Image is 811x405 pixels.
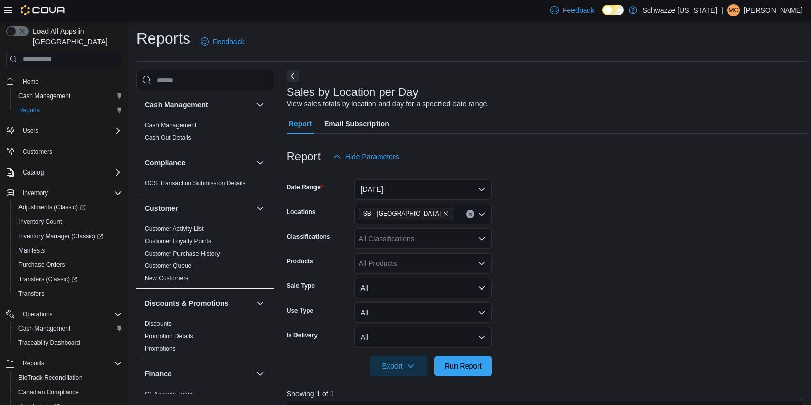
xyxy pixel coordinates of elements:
button: Finance [145,369,252,379]
label: Date Range [287,183,323,191]
button: Reports [2,356,126,371]
span: Transfers (Classic) [18,275,77,283]
button: BioTrack Reconciliation [10,371,126,385]
span: Transfers [14,287,122,300]
label: Locations [287,208,316,216]
button: Catalog [18,166,48,179]
span: Email Subscription [324,113,389,134]
button: Transfers [10,286,126,301]
button: Finance [254,368,266,380]
span: Customers [18,145,122,158]
button: Reports [10,103,126,118]
span: MC [729,4,739,16]
span: Reports [14,104,122,117]
span: Home [23,78,39,86]
button: Export [370,356,427,376]
div: Cash Management [136,119,274,148]
button: Reports [18,357,48,370]
h1: Reports [136,28,190,49]
button: Users [18,125,43,137]
span: Report [289,113,312,134]
a: Promotions [145,345,176,352]
span: Feedback [563,5,594,15]
span: Reports [18,357,122,370]
span: Adjustments (Classic) [18,203,86,211]
span: OCS Transaction Submission Details [145,179,246,187]
a: Customer Activity List [145,225,204,233]
a: Transfers [14,287,48,300]
button: Discounts & Promotions [254,297,266,310]
span: BioTrack Reconciliation [14,372,122,384]
button: Traceabilty Dashboard [10,336,126,350]
span: BioTrack Reconciliation [18,374,83,382]
span: Purchase Orders [18,261,65,269]
span: Inventory [18,187,122,199]
span: Customer Activity List [145,225,204,233]
a: New Customers [145,275,188,282]
span: SB - [GEOGRAPHIC_DATA] [363,208,441,219]
label: Use Type [287,306,313,315]
span: Traceabilty Dashboard [18,339,80,347]
button: Customer [254,202,266,215]
h3: Compliance [145,158,185,168]
span: Purchase Orders [14,259,122,271]
div: Compliance [136,177,274,194]
button: Users [2,124,126,138]
div: Customer [136,223,274,288]
button: Canadian Compliance [10,385,126,399]
span: Cash Out Details [145,133,191,142]
h3: Customer [145,203,178,214]
span: Inventory Count [14,216,122,228]
a: Traceabilty Dashboard [14,337,84,349]
span: Feedback [213,36,244,47]
a: BioTrack Reconciliation [14,372,87,384]
button: All [354,327,492,348]
label: Sale Type [287,282,315,290]
button: Open list of options [478,235,486,243]
a: Customers [18,146,56,158]
h3: Report [287,150,321,163]
span: Catalog [23,168,44,177]
img: Cova [21,5,66,15]
span: Reports [18,106,40,114]
span: Transfers [18,290,44,298]
p: | [721,4,723,16]
a: Reports [14,104,44,117]
span: Inventory [23,189,48,197]
button: All [354,278,492,298]
span: Canadian Compliance [18,388,79,396]
span: Inventory Count [18,218,62,226]
a: Customer Purchase History [145,250,220,257]
a: Cash Management [14,90,74,102]
span: Users [18,125,122,137]
button: Open list of options [478,259,486,267]
span: Traceabilty Dashboard [14,337,122,349]
span: Customers [23,148,52,156]
a: Discounts [145,320,172,327]
button: Cash Management [10,321,126,336]
span: Cash Management [18,92,70,100]
button: Open list of options [478,210,486,218]
span: Load All Apps in [GEOGRAPHIC_DATA] [29,26,122,47]
button: Operations [18,308,57,320]
button: Compliance [254,157,266,169]
a: Adjustments (Classic) [10,200,126,215]
button: Inventory Count [10,215,126,229]
div: View sales totals by location and day for a specified date range. [287,99,489,109]
a: Customer Queue [145,262,191,269]
span: Users [23,127,38,135]
span: Inventory Manager (Classic) [18,232,103,240]
button: Cash Management [254,99,266,111]
a: Manifests [14,244,49,257]
button: All [354,302,492,323]
h3: Cash Management [145,100,208,110]
a: Inventory Manager (Classic) [14,230,107,242]
p: Showing 1 of 1 [287,389,807,399]
a: Cash Management [14,322,74,335]
span: Customer Loyalty Points [145,237,211,245]
button: Cash Management [10,89,126,103]
span: Cash Management [18,324,70,333]
label: Is Delivery [287,331,318,339]
button: Manifests [10,243,126,258]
